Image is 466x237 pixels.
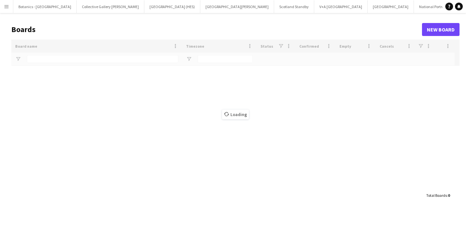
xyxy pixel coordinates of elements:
[11,25,422,34] h1: Boards
[200,0,274,13] button: [GEOGRAPHIC_DATA][PERSON_NAME]
[13,0,77,13] button: Botanics - [GEOGRAPHIC_DATA]
[314,0,368,13] button: V+A [GEOGRAPHIC_DATA]
[422,23,460,36] a: New Board
[144,0,200,13] button: [GEOGRAPHIC_DATA] (HES)
[448,193,450,198] span: 0
[274,0,314,13] button: Scotland Standby
[222,110,249,119] span: Loading
[77,0,144,13] button: Collective Gallery [PERSON_NAME]
[426,189,450,202] div: :
[368,0,414,13] button: [GEOGRAPHIC_DATA]
[426,193,447,198] span: Total Boards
